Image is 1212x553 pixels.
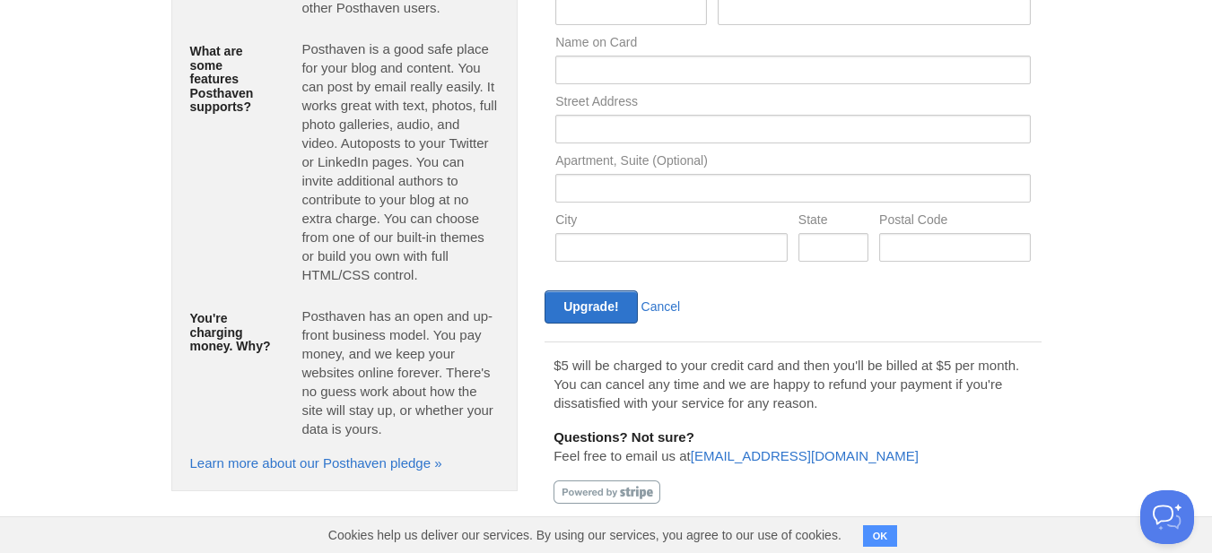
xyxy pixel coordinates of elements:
[554,356,1032,412] p: $5 will be charged to your credit card and then you'll be billed at $5 per month. You can cancel ...
[190,45,275,114] h5: What are some features Posthaven supports?
[879,213,1030,230] label: Postal Code
[555,213,788,230] label: City
[555,154,1030,171] label: Apartment, Suite (Optional)
[863,525,898,547] button: OK
[545,290,637,324] input: Upgrade!
[691,448,919,463] a: [EMAIL_ADDRESS][DOMAIN_NAME]
[1140,490,1194,544] iframe: Help Scout Beacon - Open
[555,36,1030,53] label: Name on Card
[301,307,499,438] p: Posthaven has an open and up-front business model. You pay money, and we keep your websites onlin...
[641,299,681,314] a: Cancel
[798,213,868,230] label: State
[301,39,499,284] p: Posthaven is a good safe place for your blog and content. You can post by email really easily. It...
[190,312,275,353] h5: You're charging money. Why?
[190,455,442,471] a: Learn more about our Posthaven pledge »
[554,429,694,445] b: Questions? Not sure?
[555,95,1030,112] label: Street Address
[310,517,859,553] span: Cookies help us deliver our services. By using our services, you agree to our use of cookies.
[554,428,1032,465] p: Feel free to email us at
